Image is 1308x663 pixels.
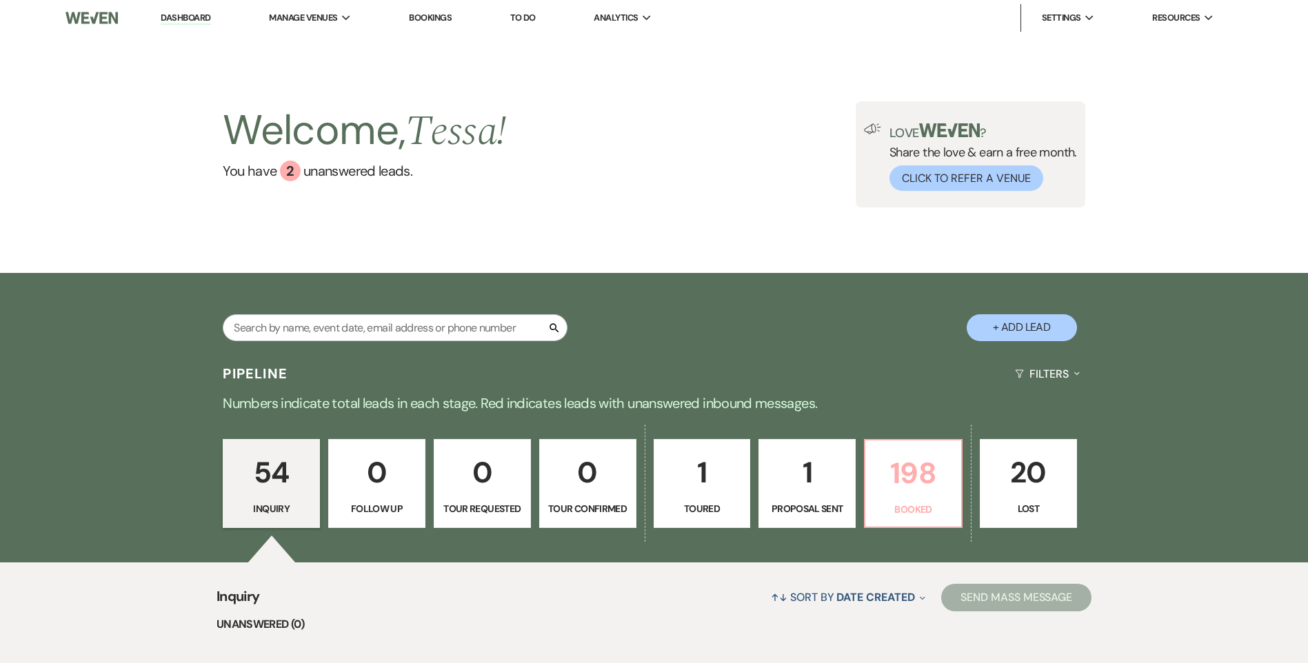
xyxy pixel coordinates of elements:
p: 54 [232,449,311,496]
a: Dashboard [161,12,210,25]
p: 1 [663,449,742,496]
a: 1Toured [654,439,751,529]
p: Lost [989,501,1068,516]
div: 2 [280,161,301,181]
div: Share the love & earn a free month. [881,123,1077,191]
p: Numbers indicate total leads in each stage. Red indicates leads with unanswered inbound messages. [158,392,1151,414]
h3: Pipeline [223,364,288,383]
a: Bookings [409,12,452,23]
span: Manage Venues [269,11,337,25]
span: Tessa ! [405,100,506,163]
a: 54Inquiry [223,439,320,529]
button: Send Mass Message [941,584,1091,611]
p: Tour Confirmed [548,501,627,516]
span: Resources [1152,11,1200,25]
p: 0 [443,449,522,496]
img: weven-logo-green.svg [919,123,980,137]
button: Click to Refer a Venue [889,165,1043,191]
li: Unanswered (0) [217,615,1091,633]
span: ↑↓ [771,590,787,604]
a: 198Booked [864,439,963,529]
a: 0Tour Requested [434,439,531,529]
button: Filters [1009,356,1085,392]
span: Inquiry [217,586,260,615]
p: 0 [337,449,416,496]
p: 0 [548,449,627,496]
p: Love ? [889,123,1077,139]
input: Search by name, event date, email address or phone number [223,314,567,341]
p: Inquiry [232,501,311,516]
p: Proposal Sent [767,501,847,516]
a: 1Proposal Sent [758,439,856,529]
button: Sort By Date Created [765,579,931,615]
p: 20 [989,449,1068,496]
span: Settings [1042,11,1081,25]
p: Toured [663,501,742,516]
p: Tour Requested [443,501,522,516]
a: You have 2 unanswered leads. [223,161,506,181]
a: 0Follow Up [328,439,425,529]
p: 198 [874,450,953,496]
a: 20Lost [980,439,1077,529]
img: loud-speaker-illustration.svg [864,123,881,134]
p: 1 [767,449,847,496]
p: Follow Up [337,501,416,516]
button: + Add Lead [967,314,1077,341]
span: Date Created [836,590,914,604]
img: Weven Logo [66,3,118,32]
span: Analytics [594,11,638,25]
a: To Do [510,12,536,23]
h2: Welcome, [223,101,506,161]
a: 0Tour Confirmed [539,439,636,529]
p: Booked [874,502,953,517]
